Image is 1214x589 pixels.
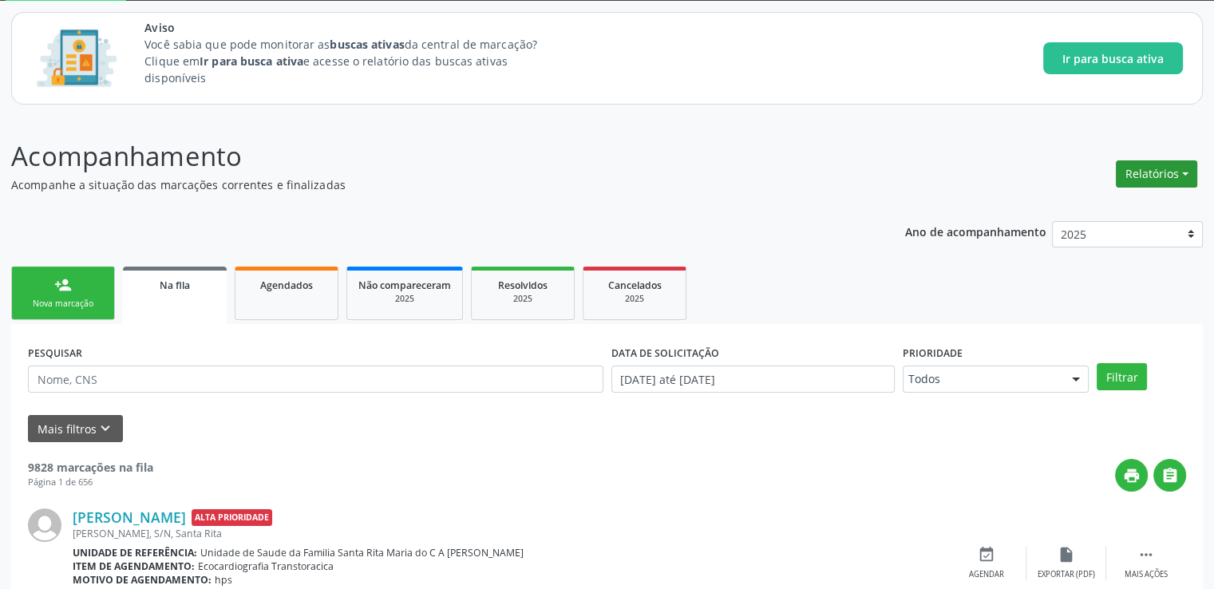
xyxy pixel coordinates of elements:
[1043,42,1183,74] button: Ir para busca ativa
[260,279,313,292] span: Agendados
[595,293,674,305] div: 2025
[611,366,895,393] input: Selecione um intervalo
[11,176,845,193] p: Acompanhe a situação das marcações correntes e finalizadas
[358,293,451,305] div: 2025
[498,279,548,292] span: Resolvidos
[903,341,963,366] label: Prioridade
[73,527,947,540] div: [PERSON_NAME], S/N, Santa Rita
[905,221,1046,241] p: Ano de acompanhamento
[1153,459,1186,492] button: 
[28,341,82,366] label: PESQUISAR
[611,341,719,366] label: DATA DE SOLICITAÇÃO
[358,279,451,292] span: Não compareceram
[192,509,272,526] span: Alta Prioridade
[54,276,72,294] div: person_add
[73,573,212,587] b: Motivo de agendamento:
[1097,363,1147,390] button: Filtrar
[483,293,563,305] div: 2025
[73,546,197,559] b: Unidade de referência:
[200,546,524,559] span: Unidade de Saude da Familia Santa Rita Maria do C A [PERSON_NAME]
[28,508,61,542] img: img
[1062,50,1164,67] span: Ir para busca ativa
[198,559,334,573] span: Ecocardiografia Transtoracica
[1116,160,1197,188] button: Relatórios
[215,573,232,587] span: hps
[28,415,123,443] button: Mais filtroskeyboard_arrow_down
[1115,459,1148,492] button: print
[1058,546,1075,563] i: insert_drive_file
[23,298,103,310] div: Nova marcação
[908,371,1057,387] span: Todos
[73,559,195,573] b: Item de agendamento:
[160,279,190,292] span: Na fila
[978,546,995,563] i: event_available
[144,19,567,36] span: Aviso
[1125,569,1168,580] div: Mais ações
[1161,467,1179,484] i: 
[11,136,845,176] p: Acompanhamento
[144,36,567,86] p: Você sabia que pode monitorar as da central de marcação? Clique em e acesse o relatório das busca...
[969,569,1004,580] div: Agendar
[28,476,153,489] div: Página 1 de 656
[73,508,186,526] a: [PERSON_NAME]
[1137,546,1155,563] i: 
[28,460,153,475] strong: 9828 marcações na fila
[200,53,303,69] strong: Ir para busca ativa
[608,279,662,292] span: Cancelados
[330,37,404,52] strong: buscas ativas
[31,22,122,94] img: Imagem de CalloutCard
[97,420,114,437] i: keyboard_arrow_down
[1038,569,1095,580] div: Exportar (PDF)
[1123,467,1141,484] i: print
[28,366,603,393] input: Nome, CNS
